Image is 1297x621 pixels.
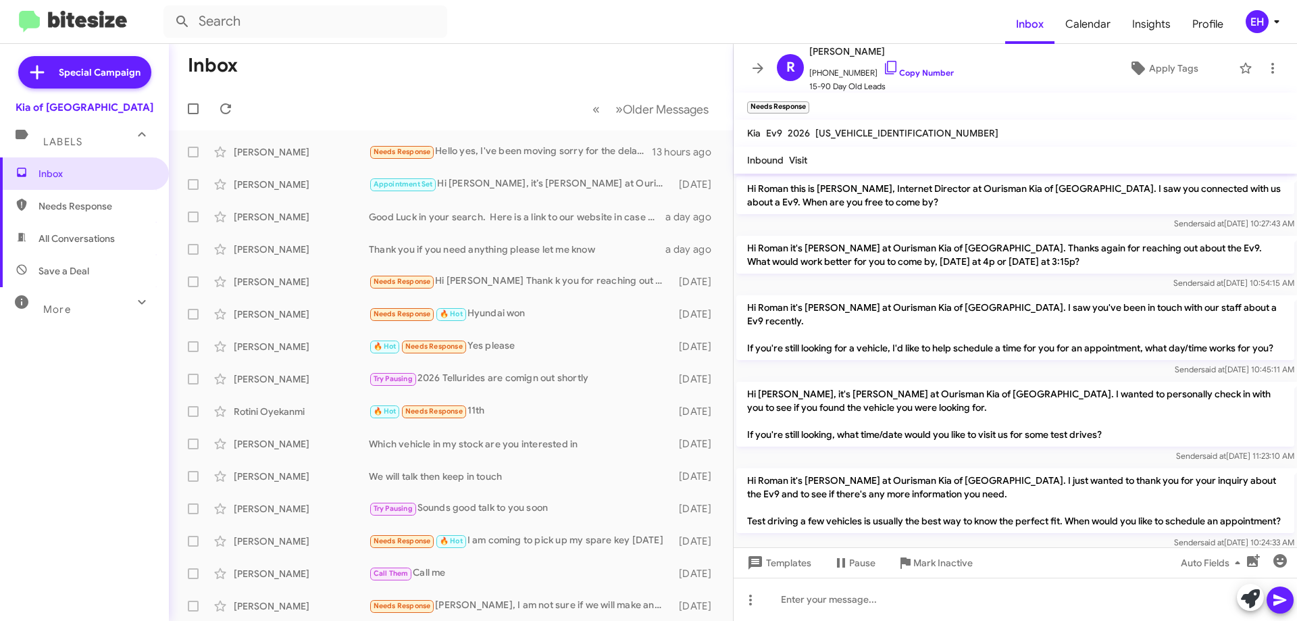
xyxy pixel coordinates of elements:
[369,144,652,159] div: Hello yes, I've been moving sorry for the delay. I'm interested in a 24 month lease on a 2026 AWD...
[815,127,998,139] span: [US_VEHICLE_IDENTIFICATION_NUMBER]
[734,551,822,575] button: Templates
[405,342,463,351] span: Needs Response
[672,372,722,386] div: [DATE]
[374,407,397,416] span: 🔥 Hot
[672,437,722,451] div: [DATE]
[234,275,369,289] div: [PERSON_NAME]
[672,275,722,289] div: [DATE]
[369,437,672,451] div: Which vehicle in my stock are you interested in
[607,95,717,123] button: Next
[672,502,722,516] div: [DATE]
[369,533,672,549] div: I am coming to pick up my spare key [DATE]
[809,43,954,59] span: [PERSON_NAME]
[747,127,761,139] span: Kia
[39,199,153,213] span: Needs Response
[736,176,1294,214] p: Hi Roman this is [PERSON_NAME], Internet Director at Ourisman Kia of [GEOGRAPHIC_DATA]. I saw you...
[615,101,623,118] span: »
[1054,5,1121,44] a: Calendar
[39,232,115,245] span: All Conversations
[766,127,782,139] span: Ev9
[374,537,431,545] span: Needs Response
[1201,364,1225,374] span: said at
[747,154,784,166] span: Inbound
[234,340,369,353] div: [PERSON_NAME]
[234,178,369,191] div: [PERSON_NAME]
[369,470,672,483] div: We will talk then keep in touch
[369,566,672,581] div: Call me
[369,210,665,224] div: Good Luck in your search. Here is a link to our website in case we get something else that catche...
[374,180,433,189] span: Appointment Set
[788,127,810,139] span: 2026
[188,55,238,76] h1: Inbox
[39,167,153,180] span: Inbox
[849,551,875,575] span: Pause
[234,437,369,451] div: [PERSON_NAME]
[369,339,672,354] div: Yes please
[369,243,665,256] div: Thank you if you need anything please let me know
[1173,278,1294,288] span: Sender [DATE] 10:54:15 AM
[623,102,709,117] span: Older Messages
[18,56,151,89] a: Special Campaign
[234,372,369,386] div: [PERSON_NAME]
[440,309,463,318] span: 🔥 Hot
[736,236,1294,274] p: Hi Roman it's [PERSON_NAME] at Ourisman Kia of [GEOGRAPHIC_DATA]. Thanks again for reaching out a...
[913,551,973,575] span: Mark Inactive
[369,598,672,614] div: [PERSON_NAME], I am not sure if we will make another purchase from the [GEOGRAPHIC_DATA] location...
[16,101,153,114] div: Kia of [GEOGRAPHIC_DATA]
[1094,56,1232,80] button: Apply Tags
[736,295,1294,360] p: Hi Roman it's [PERSON_NAME] at Ourisman Kia of [GEOGRAPHIC_DATA]. I saw you've been in touch with...
[369,306,672,322] div: Hyundai won
[43,303,71,316] span: More
[672,178,722,191] div: [DATE]
[234,210,369,224] div: [PERSON_NAME]
[369,371,672,387] div: 2026 Tellurides are comign out shortly
[369,501,672,516] div: Sounds good talk to you soon
[43,136,82,148] span: Labels
[1234,10,1282,33] button: EH
[1121,5,1181,44] span: Insights
[665,210,722,224] div: a day ago
[234,470,369,483] div: [PERSON_NAME]
[672,307,722,321] div: [DATE]
[789,154,807,166] span: Visit
[652,145,722,159] div: 13 hours ago
[163,5,447,38] input: Search
[369,274,672,289] div: Hi [PERSON_NAME] Thank k you for reaching out to me but at this time I don't believe I will quali...
[374,504,413,513] span: Try Pausing
[883,68,954,78] a: Copy Number
[374,601,431,610] span: Needs Response
[374,374,413,383] span: Try Pausing
[369,176,672,192] div: Hi [PERSON_NAME], it’s [PERSON_NAME] at Ourisman Kia of [GEOGRAPHIC_DATA]. We’re staying open lat...
[374,277,431,286] span: Needs Response
[1174,537,1294,547] span: Sender [DATE] 10:24:33 AM
[1176,451,1294,461] span: Sender [DATE] 11:23:10 AM
[1170,551,1256,575] button: Auto Fields
[234,405,369,418] div: Rotini Oyekanmi
[234,535,369,548] div: [PERSON_NAME]
[440,537,463,545] span: 🔥 Hot
[672,599,722,613] div: [DATE]
[809,59,954,80] span: [PHONE_NUMBER]
[1174,218,1294,228] span: Sender [DATE] 10:27:43 AM
[665,243,722,256] div: a day ago
[1181,551,1246,575] span: Auto Fields
[736,382,1294,447] p: Hi [PERSON_NAME], it's [PERSON_NAME] at Ourisman Kia of [GEOGRAPHIC_DATA]. I wanted to personally...
[1005,5,1054,44] a: Inbox
[1246,10,1269,33] div: EH
[822,551,886,575] button: Pause
[405,407,463,416] span: Needs Response
[584,95,608,123] button: Previous
[672,470,722,483] div: [DATE]
[1200,218,1224,228] span: said at
[1200,537,1224,547] span: said at
[234,243,369,256] div: [PERSON_NAME]
[744,551,811,575] span: Templates
[234,502,369,516] div: [PERSON_NAME]
[1181,5,1234,44] a: Profile
[672,567,722,580] div: [DATE]
[234,567,369,580] div: [PERSON_NAME]
[585,95,717,123] nav: Page navigation example
[886,551,984,575] button: Mark Inactive
[234,599,369,613] div: [PERSON_NAME]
